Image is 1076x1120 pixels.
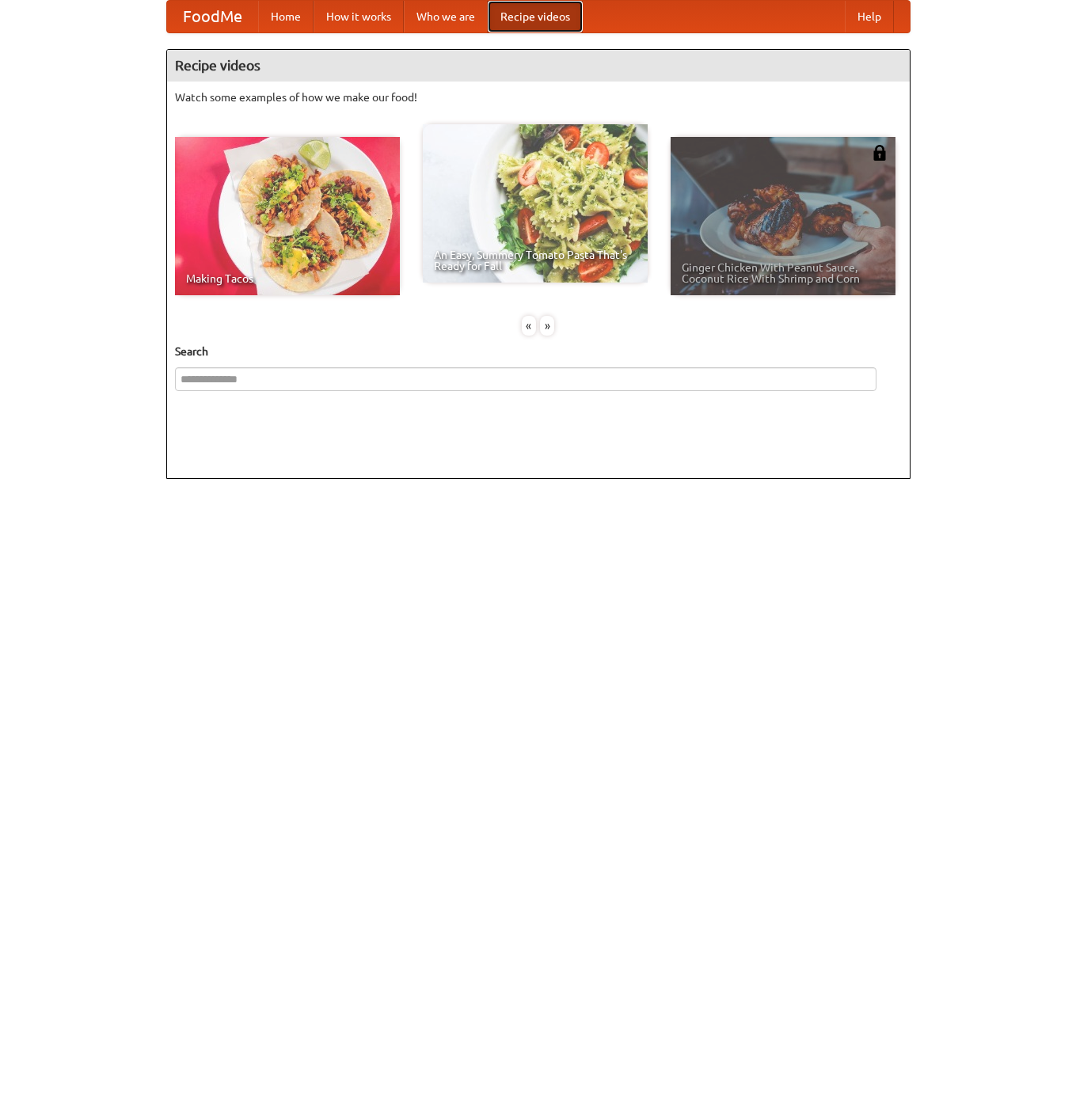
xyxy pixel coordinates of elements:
h5: Search [175,344,902,359]
h4: Recipe videos [167,50,910,82]
a: Making Tacos [175,137,400,295]
a: Recipe videos [488,1,583,32]
img: 483408.png [872,145,888,161]
p: Watch some examples of how we make our food! [175,89,902,105]
a: Help [845,1,894,32]
a: How it works [314,1,404,32]
a: Who we are [404,1,488,32]
a: Home [258,1,314,32]
span: Making Tacos [186,273,389,284]
div: « [522,316,536,336]
div: » [540,316,554,336]
a: FoodMe [167,1,258,32]
a: An Easy, Summery Tomato Pasta That's Ready for Fall [423,124,648,283]
span: An Easy, Summery Tomato Pasta That's Ready for Fall [434,249,637,271]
